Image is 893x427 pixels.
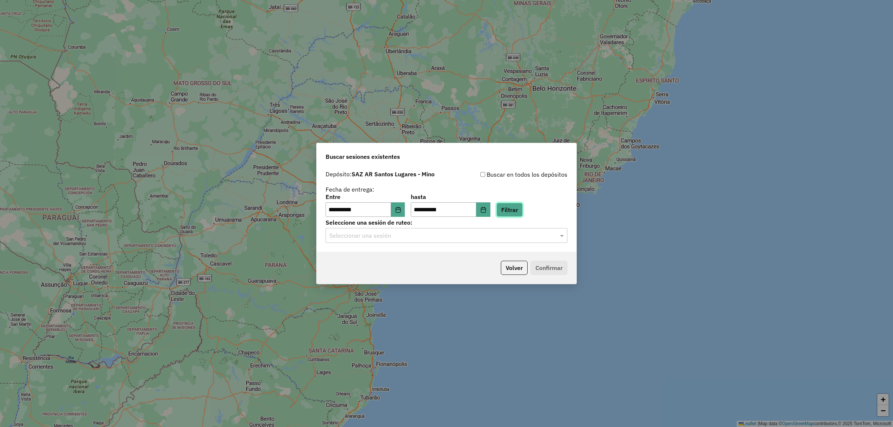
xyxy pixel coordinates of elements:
label: Seleccione una sesión de ruteo: [326,218,567,227]
label: Fecha de entrega: [326,185,374,194]
label: hasta [411,192,490,201]
label: Depósito: [326,170,435,179]
label: Entre [326,192,405,201]
strong: SAZ AR Santos Lugares - Mino [352,170,435,178]
button: Filtrar [496,203,523,217]
button: Choose Date [476,202,490,217]
div: Buscar en todos los depósitos [446,170,567,179]
span: Buscar sesiones existentes [326,152,400,161]
button: Volver [501,261,528,275]
button: Choose Date [391,202,405,217]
